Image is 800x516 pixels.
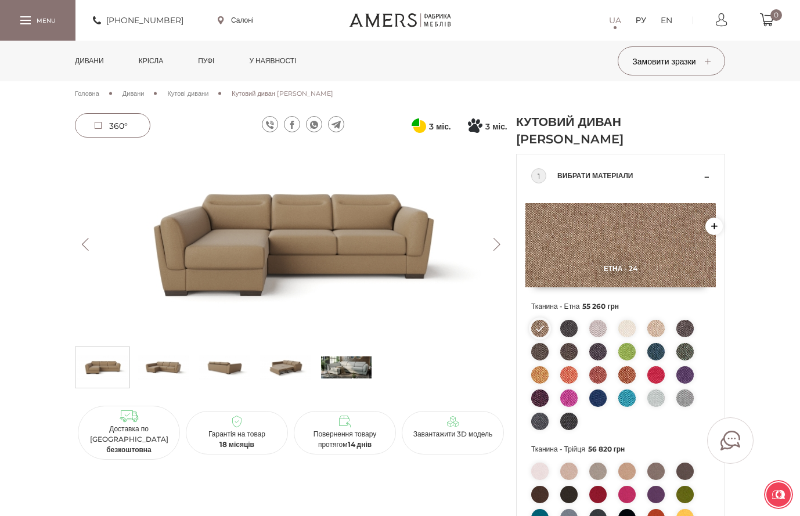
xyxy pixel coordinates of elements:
[75,238,95,251] button: Попередній
[75,113,150,138] a: 360°
[189,41,223,81] a: Пуфі
[321,350,372,385] img: с_
[609,13,621,27] a: UA
[231,16,254,24] font: Салоні
[774,10,779,19] font: 0
[609,15,621,26] font: UA
[240,41,305,81] a: у наявності
[516,114,624,146] font: Кутовий диван [PERSON_NAME]
[90,424,168,443] font: Доставка по [GEOGRAPHIC_DATA]
[306,116,322,132] a: WhatsApp
[262,116,278,132] a: вайбер
[208,430,265,438] font: Гарантія на товар
[636,13,646,27] a: РУ
[75,89,99,98] font: Головна
[582,302,619,311] font: 55 260 грн
[167,88,208,99] a: Кутові дивани
[557,171,633,180] font: Вибрати матеріали
[661,15,672,26] font: EN
[75,148,507,341] img: Кутовий диван Софія -0
[122,89,145,98] font: Дивани
[348,440,372,449] font: 14 днів
[75,56,104,65] font: Дивани
[531,445,585,453] font: Тканина - Трійця
[284,116,300,132] a: фейсбук
[588,445,625,453] font: 56 820 грн
[531,302,579,311] font: Тканина - Етна
[413,430,493,438] font: Завантажити 3D модель
[485,121,507,132] font: 3 міс.
[106,445,152,454] font: безкоштовна
[260,350,311,385] img: Кутовий диван Софія s-3
[139,56,163,65] font: Крісла
[138,350,189,385] img: Кутовий диван Софія s-1
[106,15,183,26] font: [PHONE_NUMBER]
[412,118,426,133] svg: Оплата частинами від ПриватБанку
[468,118,482,133] svg: Покупка частинами від Монобанку
[661,13,672,27] a: EN
[636,15,646,26] font: РУ
[218,15,254,26] a: Салоні
[198,56,214,65] font: Пуфі
[538,172,540,181] font: 1
[328,116,344,132] a: телеграма
[219,440,254,449] font: 18 місяців
[604,264,638,273] font: Етна - 24
[525,203,716,287] img: Етна - 24
[313,430,376,449] font: Повернення товару протягом
[632,56,696,67] font: Замовити зразки
[109,121,128,131] font: 360°
[487,238,507,251] button: Далі
[122,88,145,99] a: Дивани
[77,350,128,385] img: Кутовий диван Софія s-0
[167,89,208,98] font: Кутові дивани
[249,56,296,65] font: у наявності
[429,121,451,132] font: 3 міс.
[199,350,250,385] img: Кутовий диван Софія s-2
[75,88,99,99] a: Головна
[93,13,183,27] a: [PHONE_NUMBER]
[618,46,725,75] button: Замовити зразки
